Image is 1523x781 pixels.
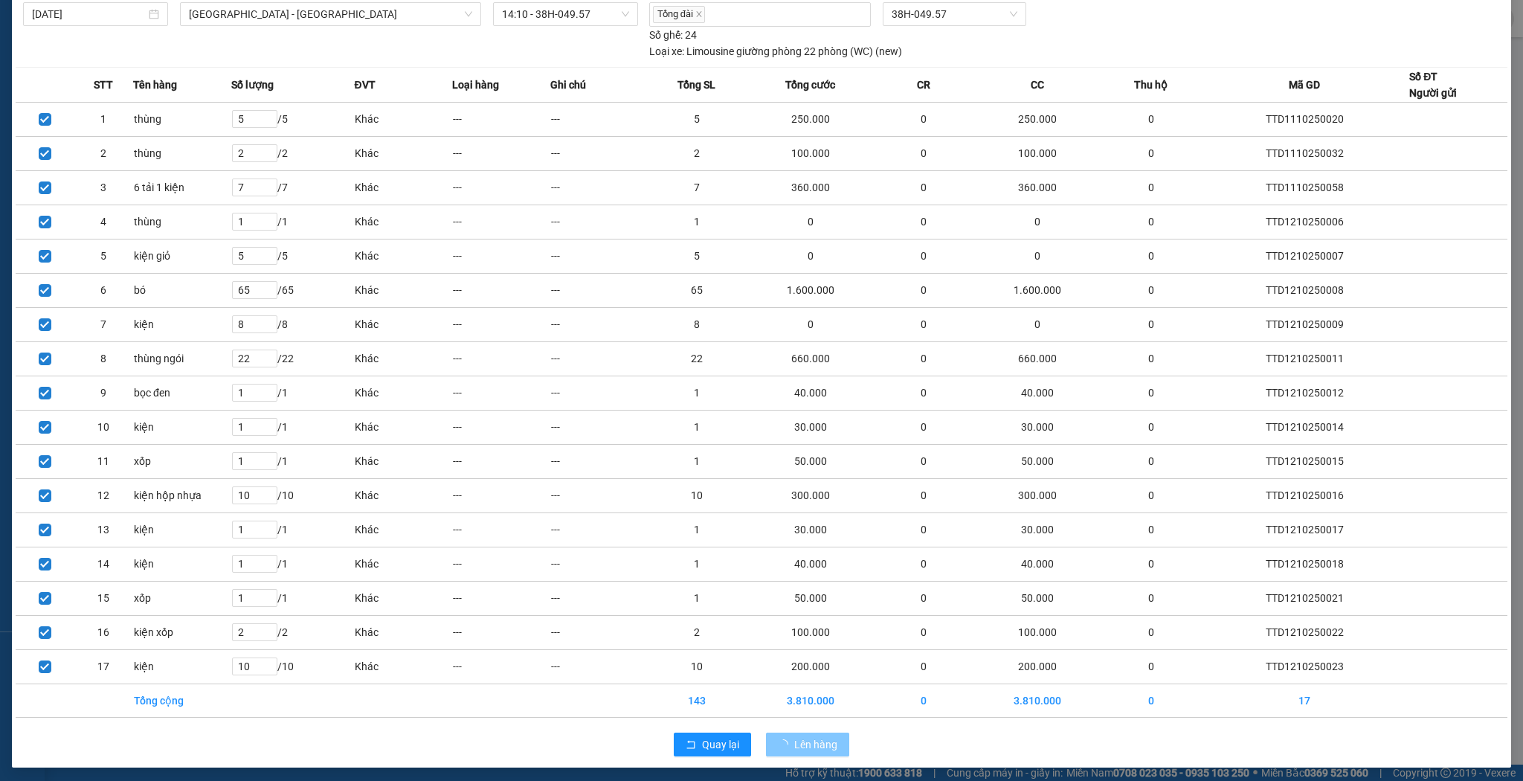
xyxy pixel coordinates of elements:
td: / 65 [231,273,355,307]
td: / 1 [231,376,355,410]
td: 0 [875,376,973,410]
td: 1 [648,376,746,410]
td: --- [452,102,550,136]
td: 0 [875,684,973,717]
td: --- [550,136,648,170]
td: 50.000 [973,444,1102,478]
td: 1 [648,444,746,478]
td: 143 [648,684,746,717]
td: 660.000 [973,341,1102,376]
span: Tên hàng [133,77,177,93]
span: down [464,10,473,19]
td: 5 [648,102,746,136]
div: 24 [649,27,697,43]
td: Khác [354,615,452,649]
td: 30.000 [746,512,875,547]
td: 0 [875,410,973,444]
td: 0 [875,615,973,649]
td: TTD1210250014 [1200,410,1410,444]
td: 22 [648,341,746,376]
span: CC [1031,77,1044,93]
span: 38H-049.57 [892,3,1017,25]
td: Khác [354,102,452,136]
td: kiện [133,410,231,444]
td: TTD1210250006 [1200,205,1410,239]
td: 1 [74,102,133,136]
td: --- [550,376,648,410]
td: 0 [746,205,875,239]
span: Tổng cước [785,77,835,93]
td: Khác [354,376,452,410]
td: --- [550,478,648,512]
td: --- [452,512,550,547]
td: 0 [875,205,973,239]
td: / 2 [231,136,355,170]
td: 0 [1102,205,1200,239]
td: 0 [875,273,973,307]
td: 7 [648,170,746,205]
td: Khác [354,341,452,376]
td: 0 [875,581,973,615]
td: 0 [875,341,973,376]
td: 250.000 [973,102,1102,136]
td: 30.000 [973,512,1102,547]
td: kiện giỏ [133,239,231,273]
span: ĐVT [354,77,375,93]
td: 13 [74,512,133,547]
td: 30.000 [746,410,875,444]
td: Khác [354,478,452,512]
td: 17 [74,649,133,684]
td: 100.000 [746,136,875,170]
td: kiện [133,649,231,684]
td: 0 [1102,444,1200,478]
td: / 5 [231,102,355,136]
td: 0 [1102,170,1200,205]
td: 360.000 [746,170,875,205]
td: 2 [648,136,746,170]
td: 8 [74,341,133,376]
td: Khác [354,581,452,615]
span: Ghi chú [550,77,586,93]
td: --- [452,273,550,307]
td: TTD1210250021 [1200,581,1410,615]
td: --- [452,307,550,341]
span: Số ghế: [649,27,683,43]
td: --- [452,341,550,376]
td: 300.000 [973,478,1102,512]
td: --- [550,307,648,341]
td: Khác [354,512,452,547]
td: --- [452,410,550,444]
span: 14:10 - 38H-049.57 [502,3,629,25]
td: 660.000 [746,341,875,376]
td: TTD1210250023 [1200,649,1410,684]
button: Lên hàng [766,733,849,756]
td: --- [550,581,648,615]
td: --- [452,649,550,684]
td: 0 [875,478,973,512]
td: 14 [74,547,133,581]
td: 30.000 [973,410,1102,444]
td: 100.000 [973,615,1102,649]
td: 3 [74,170,133,205]
td: --- [550,273,648,307]
td: 300.000 [746,478,875,512]
td: 0 [875,239,973,273]
td: TTD1110250032 [1200,136,1410,170]
td: / 22 [231,341,355,376]
td: TTD1210250022 [1200,615,1410,649]
td: 50.000 [973,581,1102,615]
td: --- [452,205,550,239]
td: 0 [875,102,973,136]
td: 1.600.000 [746,273,875,307]
td: 15 [74,581,133,615]
td: 1 [648,512,746,547]
td: --- [452,478,550,512]
td: --- [452,136,550,170]
td: 200.000 [746,649,875,684]
td: 0 [875,649,973,684]
td: 0 [1102,307,1200,341]
td: 6 tải 1 kiện [133,170,231,205]
td: 0 [973,239,1102,273]
td: bó [133,273,231,307]
td: --- [452,376,550,410]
